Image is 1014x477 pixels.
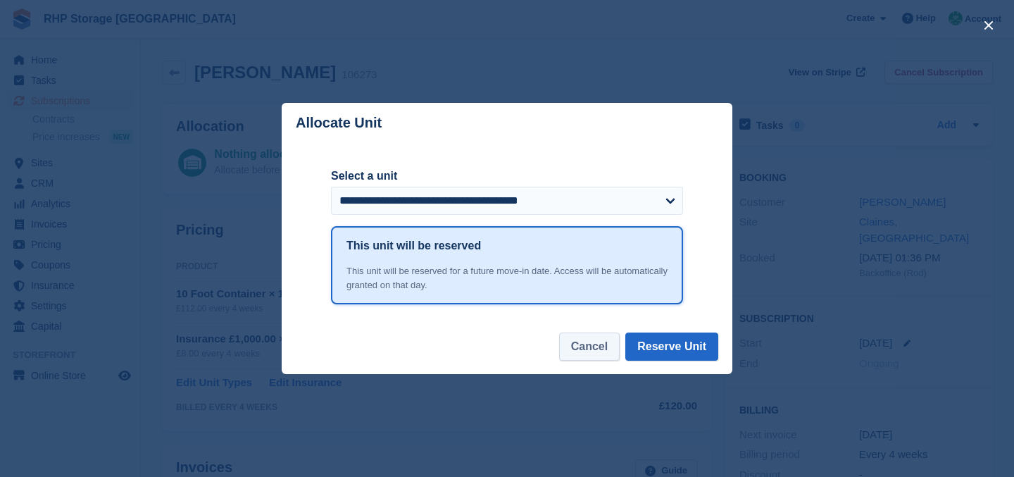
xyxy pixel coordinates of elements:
label: Select a unit [331,168,683,185]
button: close [977,14,1000,37]
button: Cancel [559,333,620,361]
div: This unit will be reserved for a future move-in date. Access will be automatically granted on tha... [346,264,668,292]
p: Allocate Unit [296,115,382,131]
h1: This unit will be reserved [346,237,481,254]
button: Reserve Unit [625,333,718,361]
